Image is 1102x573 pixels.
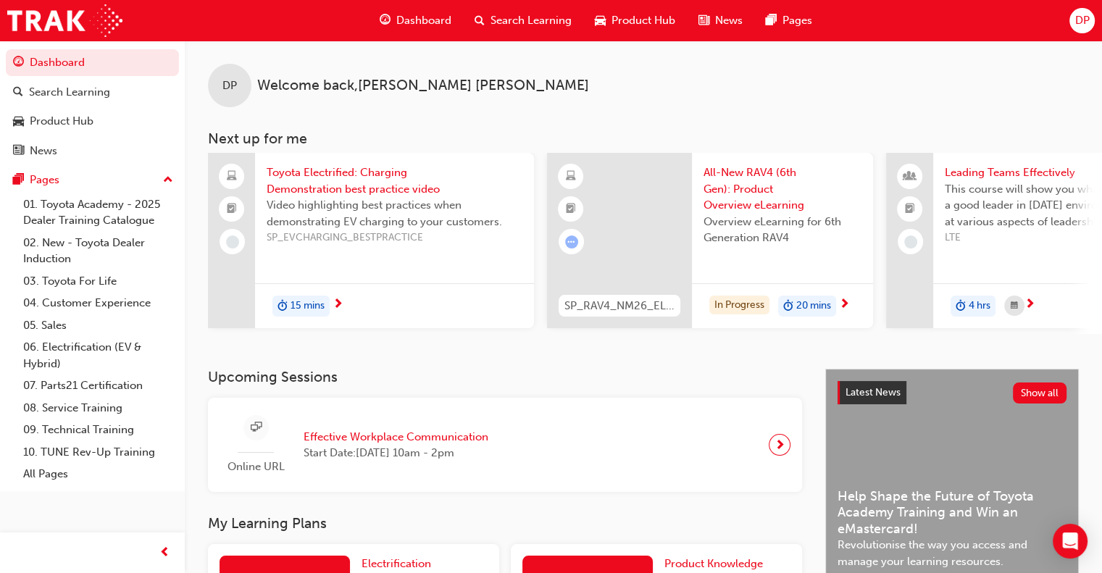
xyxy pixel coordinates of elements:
[1053,524,1088,559] div: Open Intercom Messenger
[13,145,24,158] span: news-icon
[185,130,1102,147] h3: Next up for me
[564,298,675,314] span: SP_RAV4_NM26_EL01
[251,419,262,437] span: sessionType_ONLINE_URL-icon
[333,298,343,311] span: next-icon
[838,381,1066,404] a: Latest NewsShow all
[267,164,522,197] span: Toyota Electrified: Charging Demonstration best practice video
[1074,12,1089,29] span: DP
[227,200,237,219] span: booktick-icon
[6,138,179,164] a: News
[13,174,24,187] span: pages-icon
[6,49,179,76] a: Dashboard
[775,435,785,455] span: next-icon
[547,153,873,328] a: SP_RAV4_NM26_EL01All-New RAV4 (6th Gen): Product Overview eLearningOverview eLearning for 6th Gen...
[362,557,431,570] span: Electrification
[6,79,179,106] a: Search Learning
[969,298,990,314] span: 4 hrs
[208,515,802,532] h3: My Learning Plans
[565,235,578,248] span: learningRecordVerb_ATTEMPT-icon
[30,172,59,188] div: Pages
[304,445,488,461] span: Start Date: [DATE] 10am - 2pm
[6,46,179,167] button: DashboardSearch LearningProduct HubNews
[846,386,901,398] span: Latest News
[704,164,861,214] span: All-New RAV4 (6th Gen): Product Overview eLearning
[380,12,391,30] span: guage-icon
[222,78,237,94] span: DP
[595,12,606,30] span: car-icon
[783,297,793,316] span: duration-icon
[611,12,675,29] span: Product Hub
[277,297,288,316] span: duration-icon
[220,409,790,481] a: Online URLEffective Workplace CommunicationStart Date:[DATE] 10am - 2pm
[463,6,583,35] a: search-iconSearch Learning
[17,441,179,464] a: 10. TUNE Rev-Up Training
[709,296,769,315] div: In Progress
[796,298,831,314] span: 20 mins
[17,292,179,314] a: 04. Customer Experience
[368,6,463,35] a: guage-iconDashboard
[30,113,93,130] div: Product Hub
[13,115,24,128] span: car-icon
[6,108,179,135] a: Product Hub
[17,397,179,419] a: 08. Service Training
[698,12,709,30] span: news-icon
[956,297,966,316] span: duration-icon
[396,12,451,29] span: Dashboard
[226,235,239,248] span: learningRecordVerb_NONE-icon
[13,57,24,70] span: guage-icon
[475,12,485,30] span: search-icon
[491,12,572,29] span: Search Learning
[782,12,812,29] span: Pages
[267,230,522,246] span: SP_EVCHARGING_BESTPRACTICE
[17,463,179,485] a: All Pages
[17,419,179,441] a: 09. Technical Training
[566,167,576,186] span: learningResourceType_ELEARNING-icon
[17,270,179,293] a: 03. Toyota For Life
[291,298,325,314] span: 15 mins
[208,153,534,328] a: Toyota Electrified: Charging Demonstration best practice videoVideo highlighting best practices w...
[583,6,687,35] a: car-iconProduct Hub
[17,193,179,232] a: 01. Toyota Academy - 2025 Dealer Training Catalogue
[159,544,170,562] span: prev-icon
[1013,382,1067,403] button: Show all
[905,200,915,219] span: booktick-icon
[257,78,589,94] span: Welcome back , [PERSON_NAME] [PERSON_NAME]
[904,235,917,248] span: learningRecordVerb_NONE-icon
[838,537,1066,569] span: Revolutionise the way you access and manage your learning resources.
[754,6,824,35] a: pages-iconPages
[29,84,110,101] div: Search Learning
[304,429,488,446] span: Effective Workplace Communication
[839,298,850,311] span: next-icon
[227,167,237,186] span: laptop-icon
[30,143,57,159] div: News
[17,314,179,337] a: 05. Sales
[664,556,769,572] a: Product Knowledge
[208,369,802,385] h3: Upcoming Sessions
[163,171,173,190] span: up-icon
[838,488,1066,538] span: Help Shape the Future of Toyota Academy Training and Win an eMastercard!
[1024,298,1035,311] span: next-icon
[566,200,576,219] span: booktick-icon
[17,232,179,270] a: 02. New - Toyota Dealer Induction
[267,197,522,230] span: Video highlighting best practices when demonstrating EV charging to your customers.
[704,214,861,246] span: Overview eLearning for 6th Generation RAV4
[6,167,179,193] button: Pages
[17,336,179,375] a: 06. Electrification (EV & Hybrid)
[664,557,763,570] span: Product Knowledge
[17,375,179,397] a: 07. Parts21 Certification
[905,167,915,186] span: people-icon
[7,4,122,37] img: Trak
[715,12,743,29] span: News
[362,556,437,572] a: Electrification
[1069,8,1095,33] button: DP
[13,86,23,99] span: search-icon
[766,12,777,30] span: pages-icon
[1011,297,1018,315] span: calendar-icon
[687,6,754,35] a: news-iconNews
[220,459,292,475] span: Online URL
